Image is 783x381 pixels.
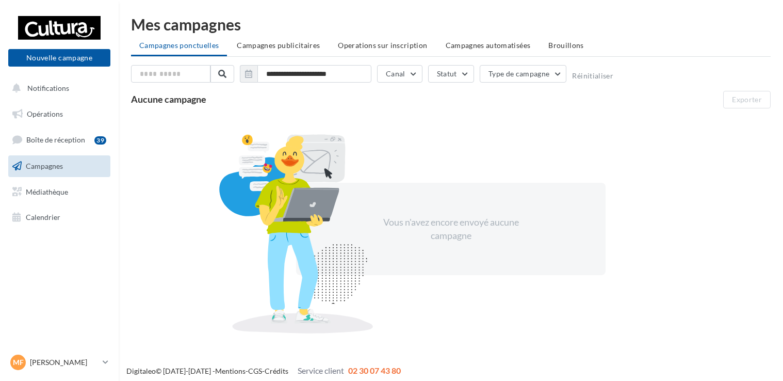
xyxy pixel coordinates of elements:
[6,181,112,203] a: Médiathèque
[338,41,427,50] span: Operations sur inscription
[30,357,99,368] p: [PERSON_NAME]
[480,65,567,83] button: Type de campagne
[26,162,63,170] span: Campagnes
[362,216,540,242] div: Vous n'avez encore envoyé aucune campagne
[26,135,85,144] span: Boîte de réception
[265,367,288,375] a: Crédits
[215,367,246,375] a: Mentions
[8,353,110,372] a: MF [PERSON_NAME]
[572,72,613,80] button: Réinitialiser
[6,129,112,151] a: Boîte de réception39
[6,155,112,177] a: Campagnes
[26,187,68,196] span: Médiathèque
[126,367,156,375] a: Digitaleo
[126,367,401,375] span: © [DATE]-[DATE] - - -
[723,91,771,108] button: Exporter
[348,366,401,375] span: 02 30 07 43 80
[298,366,344,375] span: Service client
[131,17,771,32] div: Mes campagnes
[8,49,110,67] button: Nouvelle campagne
[237,41,320,50] span: Campagnes publicitaires
[27,84,69,92] span: Notifications
[13,357,24,368] span: MF
[131,93,206,105] span: Aucune campagne
[27,109,63,118] span: Opérations
[94,136,106,145] div: 39
[377,65,422,83] button: Canal
[428,65,474,83] button: Statut
[548,41,584,50] span: Brouillons
[6,103,112,125] a: Opérations
[26,213,60,221] span: Calendrier
[6,207,112,228] a: Calendrier
[6,77,108,99] button: Notifications
[248,367,262,375] a: CGS
[446,41,531,50] span: Campagnes automatisées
